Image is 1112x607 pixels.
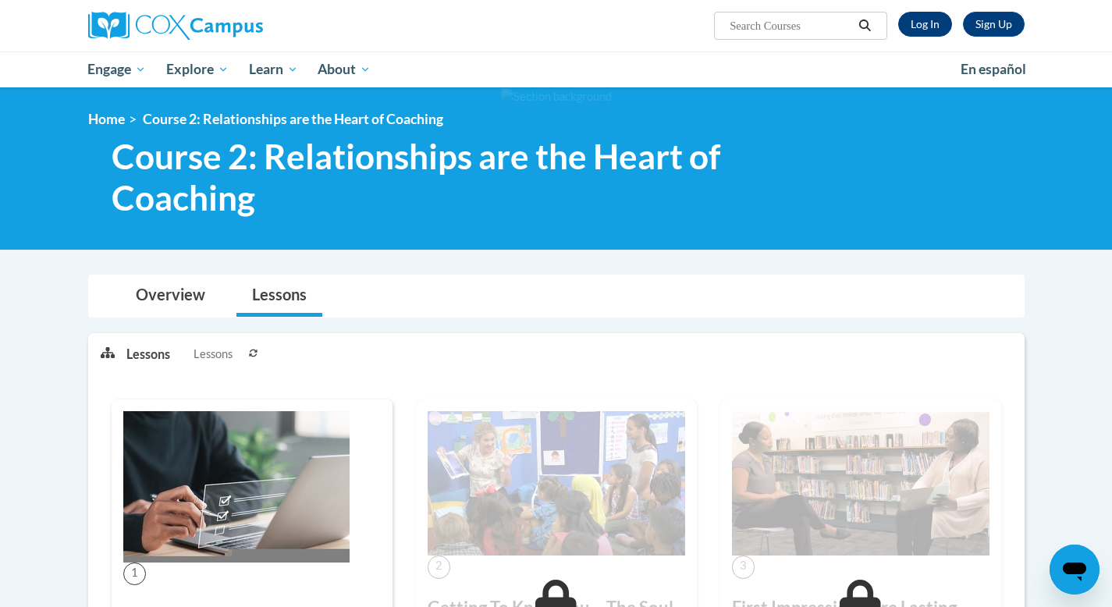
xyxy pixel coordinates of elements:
a: About [307,51,381,87]
span: 1 [123,563,146,585]
button: Search [853,16,876,35]
img: Course Image [428,411,685,556]
span: 2 [428,556,450,578]
img: Section background [501,88,612,105]
img: Course Image [732,411,989,556]
span: En español [961,61,1026,77]
a: Log In [898,12,952,37]
a: Cox Campus [88,12,385,40]
input: Search Courses [728,16,853,35]
a: Register [963,12,1025,37]
a: Home [88,111,125,127]
div: Main menu [65,51,1048,87]
span: 3 [732,556,755,578]
a: Lessons [236,275,322,317]
a: Overview [120,275,221,317]
span: Course 2: Relationships are the Heart of Coaching [143,111,443,127]
p: Lessons [126,346,170,363]
span: Learn [249,60,298,79]
a: Explore [156,51,239,87]
span: Explore [166,60,229,79]
span: Lessons [194,346,233,363]
span: Engage [87,60,146,79]
a: Engage [78,51,157,87]
a: En español [950,53,1036,86]
iframe: Button to launch messaging window [1050,545,1100,595]
img: Cox Campus [88,12,263,40]
span: About [318,60,371,79]
img: Course Image [123,411,350,563]
a: Learn [239,51,308,87]
span: Course 2: Relationships are the Heart of Coaching [112,136,808,218]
